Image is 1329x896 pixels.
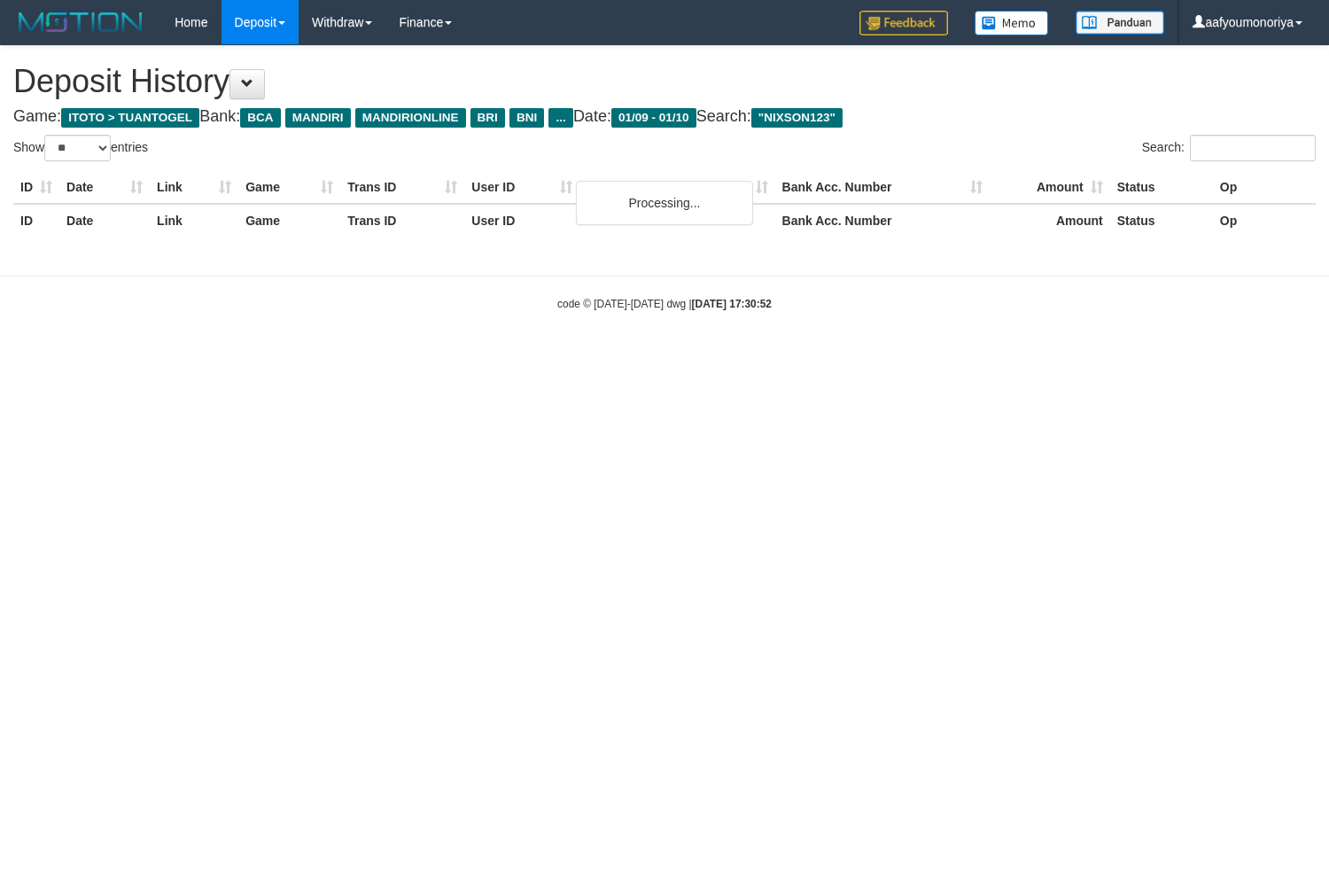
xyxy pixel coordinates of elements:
img: Feedback.jpg [859,11,948,35]
th: Status [1110,171,1213,204]
span: 01/09 - 01/10 [611,108,696,128]
input: Search: [1190,135,1316,161]
th: Bank Acc. Number [775,204,990,237]
th: Trans ID [340,171,464,204]
th: Bank Acc. Name [579,171,774,204]
img: panduan.png [1076,11,1164,35]
th: Amount [990,171,1110,204]
span: "NIXSON123" [751,108,843,128]
th: Bank Acc. Number [775,171,990,204]
th: Date [59,171,150,204]
th: Game [238,171,340,204]
select: Showentries [44,135,111,161]
th: Trans ID [340,204,464,237]
th: Link [150,204,238,237]
span: ... [548,108,572,128]
span: BNI [509,108,544,128]
th: Op [1213,204,1316,237]
th: User ID [464,204,579,237]
th: ID [13,171,59,204]
strong: [DATE] 17:30:52 [692,298,772,310]
span: MANDIRI [285,108,351,128]
th: Status [1110,204,1213,237]
span: BRI [470,108,505,128]
span: BCA [240,108,280,128]
span: ITOTO > TUANTOGEL [61,108,199,128]
h1: Deposit History [13,64,1316,99]
small: code © [DATE]-[DATE] dwg | [557,298,772,310]
th: Amount [990,204,1110,237]
img: Button%20Memo.svg [975,11,1049,35]
span: MANDIRIONLINE [355,108,466,128]
th: User ID [464,171,579,204]
th: Link [150,171,238,204]
label: Show entries [13,135,148,161]
th: ID [13,204,59,237]
div: Processing... [576,181,753,225]
th: Game [238,204,340,237]
label: Search: [1142,135,1316,161]
th: Date [59,204,150,237]
h4: Game: Bank: Date: Search: [13,108,1316,126]
img: MOTION_logo.png [13,9,148,35]
th: Op [1213,171,1316,204]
